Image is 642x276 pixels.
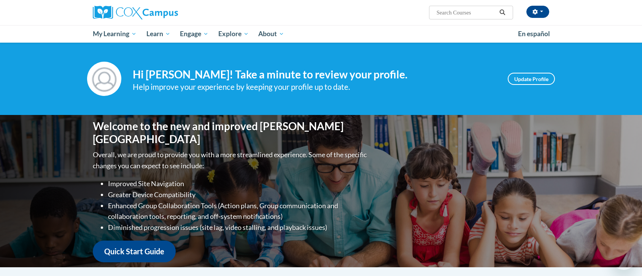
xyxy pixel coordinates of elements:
[508,73,555,85] a: Update Profile
[93,29,137,38] span: My Learning
[518,30,550,38] span: En español
[93,6,237,19] a: Cox Campus
[108,222,369,233] li: Diminished progression issues (site lag, video stalling, and playback issues)
[108,178,369,189] li: Improved Site Navigation
[93,120,369,145] h1: Welcome to the new and improved [PERSON_NAME][GEOGRAPHIC_DATA]
[93,6,178,19] img: Cox Campus
[146,29,170,38] span: Learn
[526,6,549,18] button: Account Settings
[612,246,636,270] iframe: Button to launch messaging window
[436,8,497,17] input: Search Courses
[513,26,555,42] a: En español
[93,149,369,171] p: Overall, we are proud to provide you with a more streamlined experience. Some of the specific cha...
[108,200,369,222] li: Enhanced Group Collaboration Tools (Action plans, Group communication and collaboration tools, re...
[141,25,175,43] a: Learn
[497,8,508,17] button: Search
[93,241,176,262] a: Quick Start Guide
[133,81,496,93] div: Help improve your experience by keeping your profile up to date.
[218,29,249,38] span: Explore
[88,25,141,43] a: My Learning
[254,25,289,43] a: About
[213,25,254,43] a: Explore
[108,189,369,200] li: Greater Device Compatibility
[175,25,213,43] a: Engage
[81,25,561,43] div: Main menu
[258,29,284,38] span: About
[133,68,496,81] h4: Hi [PERSON_NAME]! Take a minute to review your profile.
[87,62,121,96] img: Profile Image
[180,29,208,38] span: Engage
